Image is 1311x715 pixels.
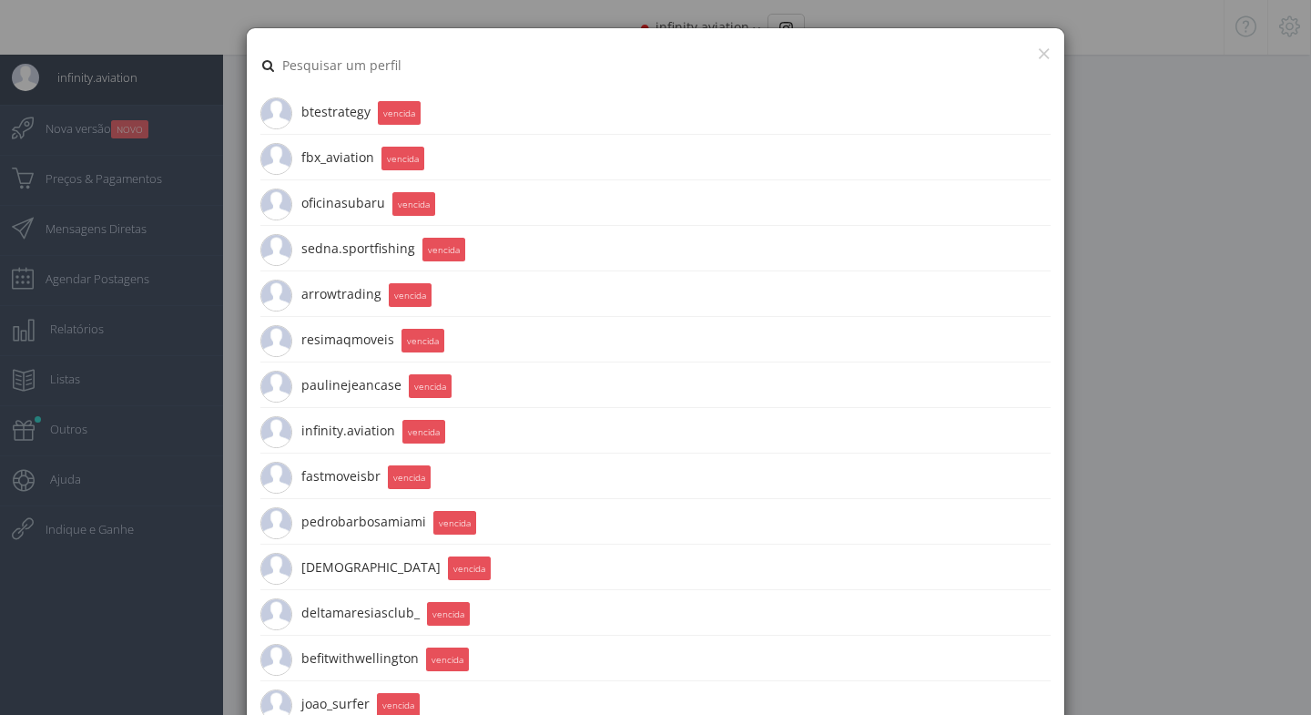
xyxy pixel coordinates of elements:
span: [DEMOGRAPHIC_DATA] [260,545,441,590]
small: vencida [381,147,424,170]
span: pedrobarbosamiami [260,499,426,545]
small: vencida [409,374,452,398]
span: fastmoveisbr [260,454,381,499]
small: vencida [427,602,470,626]
small: vencida [448,557,491,580]
span: btestrategy [260,89,371,135]
small: vencida [426,648,469,671]
small: vencida [389,283,432,307]
small: vencida [422,238,465,261]
span: fbx_aviation [260,135,374,180]
small: vencida [402,420,445,444]
span: oficinasubaru [260,180,385,226]
input: Pesquisar um perfil [280,42,991,89]
small: vencida [401,329,444,352]
small: vencida [388,465,431,489]
small: vencida [433,511,476,535]
span: arrowtrading [260,271,381,317]
span: sedna.sportfishing [260,226,415,271]
small: vencida [378,101,421,125]
span: deltamaresiasclub_ [260,590,420,636]
button: × [1037,41,1051,66]
small: vencida [392,192,435,216]
span: befitwithwellington [260,636,419,681]
span: paulinejeancase [260,363,401,408]
span: resimaqmoveis [260,317,394,363]
span: infinity.aviation [260,408,395,454]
